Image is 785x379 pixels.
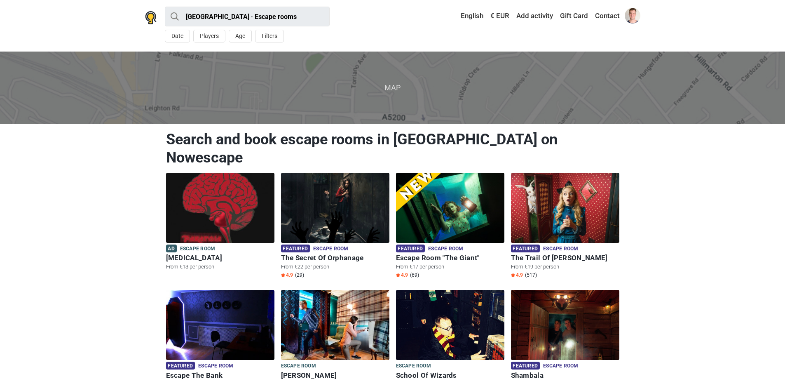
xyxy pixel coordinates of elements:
[410,272,419,278] span: (69)
[396,263,504,271] p: From €17 per person
[166,254,274,262] h6: [MEDICAL_DATA]
[180,245,215,254] span: Escape room
[511,273,515,277] img: Star
[396,245,425,252] span: Featured
[166,173,274,273] a: Paranoia Ad Escape room [MEDICAL_DATA] From €13 per person
[229,30,252,42] button: Age
[198,362,233,371] span: Escape room
[543,362,578,371] span: Escape room
[511,173,619,280] a: The Trail Of Alice Featured Escape room The Trail Of [PERSON_NAME] From €19 per person Star4.9 (517)
[593,9,622,24] a: Contact
[166,362,195,370] span: Featured
[525,272,537,278] span: (517)
[543,245,578,254] span: Escape room
[281,173,389,243] img: The Secret Of Orphanage
[166,130,619,167] h1: Search and book escape rooms in [GEOGRAPHIC_DATA] on Nowescape
[511,254,619,262] h6: The Trail Of [PERSON_NAME]
[166,173,274,243] img: Paranoia
[281,362,316,371] span: Escape room
[166,263,274,271] p: From €13 per person
[281,245,310,252] span: Featured
[166,245,177,252] span: Ad
[488,9,511,24] a: € EUR
[281,173,389,280] a: The Secret Of Orphanage Featured Escape room The Secret Of Orphanage From €22 per person Star4.9 ...
[281,254,389,262] h6: The Secret Of Orphanage
[511,272,523,278] span: 4.9
[396,272,408,278] span: 4.9
[455,13,461,19] img: English
[396,273,400,277] img: Star
[166,290,274,360] img: Escape The Bank
[396,290,504,360] img: School Of Wizards
[396,254,504,262] h6: Escape Room "The Giant"
[511,290,619,360] img: Shambala
[145,11,157,24] img: Nowescape logo
[281,273,285,277] img: Star
[511,173,619,243] img: The Trail Of Alice
[396,173,504,243] img: Escape Room "The Giant"
[255,30,284,42] button: Filters
[165,30,190,42] button: Date
[313,245,348,254] span: Escape room
[514,9,555,24] a: Add activity
[453,9,485,24] a: English
[558,9,590,24] a: Gift Card
[295,272,304,278] span: (29)
[281,263,389,271] p: From €22 per person
[281,290,389,360] img: Sherlock Holmes
[511,245,540,252] span: Featured
[165,7,330,26] input: try “London”
[396,173,504,280] a: Escape Room "The Giant" Featured Escape room Escape Room "The Giant" From €17 per person Star4.9 ...
[428,245,463,254] span: Escape room
[193,30,225,42] button: Players
[396,362,431,371] span: Escape room
[281,272,293,278] span: 4.9
[511,362,540,370] span: Featured
[511,263,619,271] p: From €19 per person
